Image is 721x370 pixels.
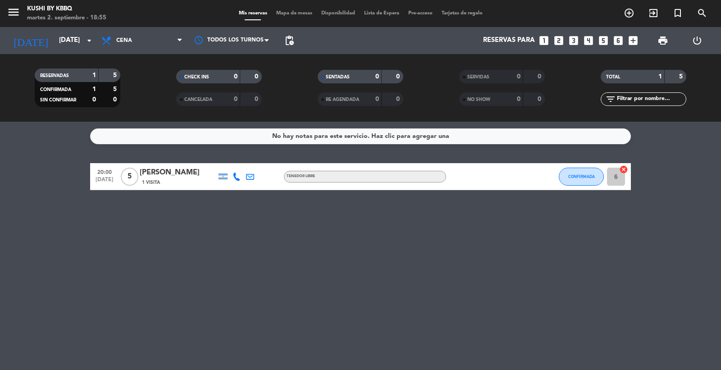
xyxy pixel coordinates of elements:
[627,35,639,46] i: add_box
[113,72,119,78] strong: 5
[40,73,69,78] span: RESERVADAS
[624,8,634,18] i: add_circle_outline
[404,11,437,16] span: Pre-acceso
[467,75,489,79] span: SERVIDAS
[284,35,295,46] span: pending_actions
[612,35,624,46] i: looks_6
[113,86,119,92] strong: 5
[326,97,359,102] span: RE AGENDADA
[517,73,520,80] strong: 0
[317,11,360,16] span: Disponibilidad
[92,86,96,92] strong: 1
[140,167,216,178] div: [PERSON_NAME]
[40,87,71,92] span: CONFIRMADA
[255,73,260,80] strong: 0
[375,96,379,102] strong: 0
[680,27,714,54] div: LOG OUT
[538,73,543,80] strong: 0
[27,5,106,14] div: Kushi by KBBQ
[396,96,402,102] strong: 0
[657,35,668,46] span: print
[93,166,116,177] span: 20:00
[648,8,659,18] i: exit_to_app
[605,94,616,105] i: filter_list
[568,174,595,179] span: CONFIRMADA
[538,96,543,102] strong: 0
[40,98,76,102] span: SIN CONFIRMAR
[255,96,260,102] strong: 0
[287,174,315,178] span: TENEDOR LIBRE
[92,72,96,78] strong: 1
[396,73,402,80] strong: 0
[568,35,580,46] i: looks_3
[559,168,604,186] button: CONFIRMADA
[27,14,106,23] div: martes 2. septiembre - 18:55
[679,73,684,80] strong: 5
[658,73,662,80] strong: 1
[437,11,487,16] span: Tarjetas de regalo
[598,35,609,46] i: looks_5
[234,11,272,16] span: Mis reservas
[272,11,317,16] span: Mapa de mesas
[553,35,565,46] i: looks_two
[184,75,209,79] span: CHECK INS
[7,5,20,22] button: menu
[326,75,350,79] span: SENTADAS
[606,75,620,79] span: TOTAL
[121,168,138,186] span: 5
[116,37,132,44] span: Cena
[113,96,119,103] strong: 0
[142,179,160,186] span: 1 Visita
[616,94,686,104] input: Filtrar por nombre...
[272,131,449,142] div: No hay notas para este servicio. Haz clic para agregar una
[7,5,20,19] i: menu
[234,73,237,80] strong: 0
[583,35,594,46] i: looks_4
[538,35,550,46] i: looks_one
[7,31,55,50] i: [DATE]
[619,165,628,174] i: cancel
[184,97,212,102] span: CANCELADA
[483,37,535,45] span: Reservas para
[234,96,237,102] strong: 0
[84,35,95,46] i: arrow_drop_down
[672,8,683,18] i: turned_in_not
[692,35,703,46] i: power_settings_new
[517,96,520,102] strong: 0
[375,73,379,80] strong: 0
[92,96,96,103] strong: 0
[93,177,116,187] span: [DATE]
[697,8,707,18] i: search
[360,11,404,16] span: Lista de Espera
[467,97,490,102] span: NO SHOW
